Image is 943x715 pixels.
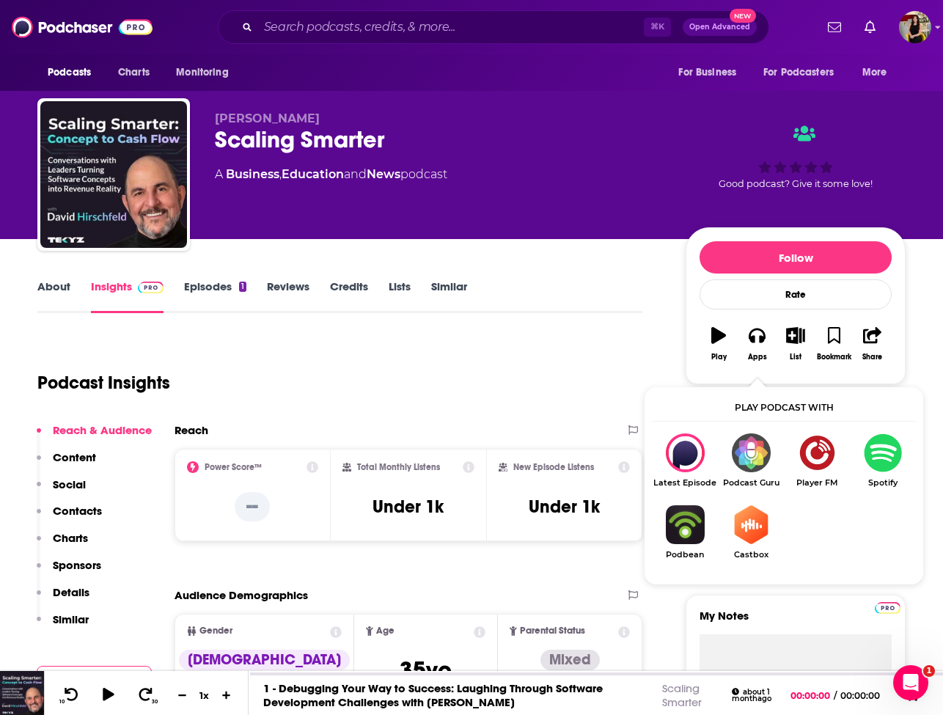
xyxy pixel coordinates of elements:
[176,62,228,83] span: Monitoring
[37,59,110,87] button: open menu
[199,626,232,636] span: Gender
[37,372,170,394] h1: Podcast Insights
[700,241,892,274] button: Follow
[777,318,815,370] button: List
[784,433,850,488] a: Player FMPlayer FM
[37,423,152,450] button: Reach & Audience
[239,282,246,292] div: 1
[235,492,270,521] p: --
[118,62,150,83] span: Charts
[258,15,644,39] input: Search podcasts, credits, & more...
[373,496,444,518] h3: Under 1k
[376,626,395,636] span: Age
[718,478,784,488] span: Podcast Guru
[53,531,88,545] p: Charts
[738,318,776,370] button: Apps
[267,279,309,313] a: Reviews
[166,59,247,87] button: open menu
[875,600,900,614] a: Pro website
[837,690,895,701] span: 00:00:00
[652,433,718,488] div: Scaling Smarter on Latest Episode
[754,59,855,87] button: open menu
[56,686,84,705] button: 10
[109,59,158,87] a: Charts
[37,504,102,531] button: Contacts
[652,395,916,422] div: Play podcast with
[686,111,906,202] div: Good podcast? Give it some love!
[263,681,603,709] a: 1 - Debugging Your Way to Success: Laughing Through Software Development Challenges with [PERSON_...
[893,665,928,700] iframe: Intercom live chat
[40,101,187,248] img: Scaling Smarter
[850,433,916,488] a: SpotifySpotify
[763,62,834,83] span: For Podcasters
[784,478,850,488] span: Player FM
[730,9,756,23] span: New
[59,699,65,705] span: 10
[520,626,585,636] span: Parental Status
[662,681,702,709] a: Scaling Smarter
[344,167,367,181] span: and
[53,504,102,518] p: Contacts
[367,167,400,181] a: News
[53,558,101,572] p: Sponsors
[431,279,467,313] a: Similar
[689,23,750,31] span: Open Advanced
[862,62,887,83] span: More
[184,279,246,313] a: Episodes1
[175,588,308,602] h2: Audience Demographics
[718,505,784,560] a: CastboxCastbox
[923,665,935,677] span: 1
[817,353,851,362] div: Bookmark
[218,10,769,44] div: Search podcasts, credits, & more...
[748,353,767,362] div: Apps
[179,650,350,670] div: [DEMOGRAPHIC_DATA]
[53,477,86,491] p: Social
[899,11,931,43] img: User Profile
[854,318,892,370] button: Share
[215,111,320,125] span: [PERSON_NAME]
[37,558,101,585] button: Sponsors
[48,62,91,83] span: Podcasts
[652,505,718,560] a: PodbeanPodbean
[226,167,279,181] a: Business
[718,433,784,488] a: Podcast GuruPodcast Guru
[540,650,600,670] div: Mixed
[205,462,262,472] h2: Power Score™
[53,450,96,464] p: Content
[12,13,153,41] img: Podchaser - Follow, Share and Rate Podcasts
[37,477,86,505] button: Social
[37,279,70,313] a: About
[357,462,440,472] h2: Total Monthly Listens
[91,279,164,313] a: InsightsPodchaser Pro
[852,59,906,87] button: open menu
[732,688,784,703] div: about 1 month ago
[192,689,217,701] div: 1 x
[834,690,837,701] span: /
[790,690,834,701] span: 00:00:00
[700,279,892,309] div: Rate
[683,18,757,36] button: Open AdvancedNew
[175,423,208,437] h2: Reach
[513,462,594,472] h2: New Episode Listens
[37,585,89,612] button: Details
[529,496,600,518] h3: Under 1k
[279,167,282,181] span: ,
[668,59,755,87] button: open menu
[899,11,931,43] button: Show profile menu
[700,318,738,370] button: Play
[138,282,164,293] img: Podchaser Pro
[53,423,152,437] p: Reach & Audience
[53,612,89,626] p: Similar
[37,666,152,693] button: Contact Podcast
[53,585,89,599] p: Details
[37,612,89,639] button: Similar
[711,353,727,362] div: Play
[899,11,931,43] span: Logged in as cassey
[133,686,161,705] button: 30
[859,15,881,40] a: Show notifications dropdown
[700,609,892,634] label: My Notes
[719,178,873,189] span: Good podcast? Give it some love!
[389,279,411,313] a: Lists
[850,478,916,488] span: Spotify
